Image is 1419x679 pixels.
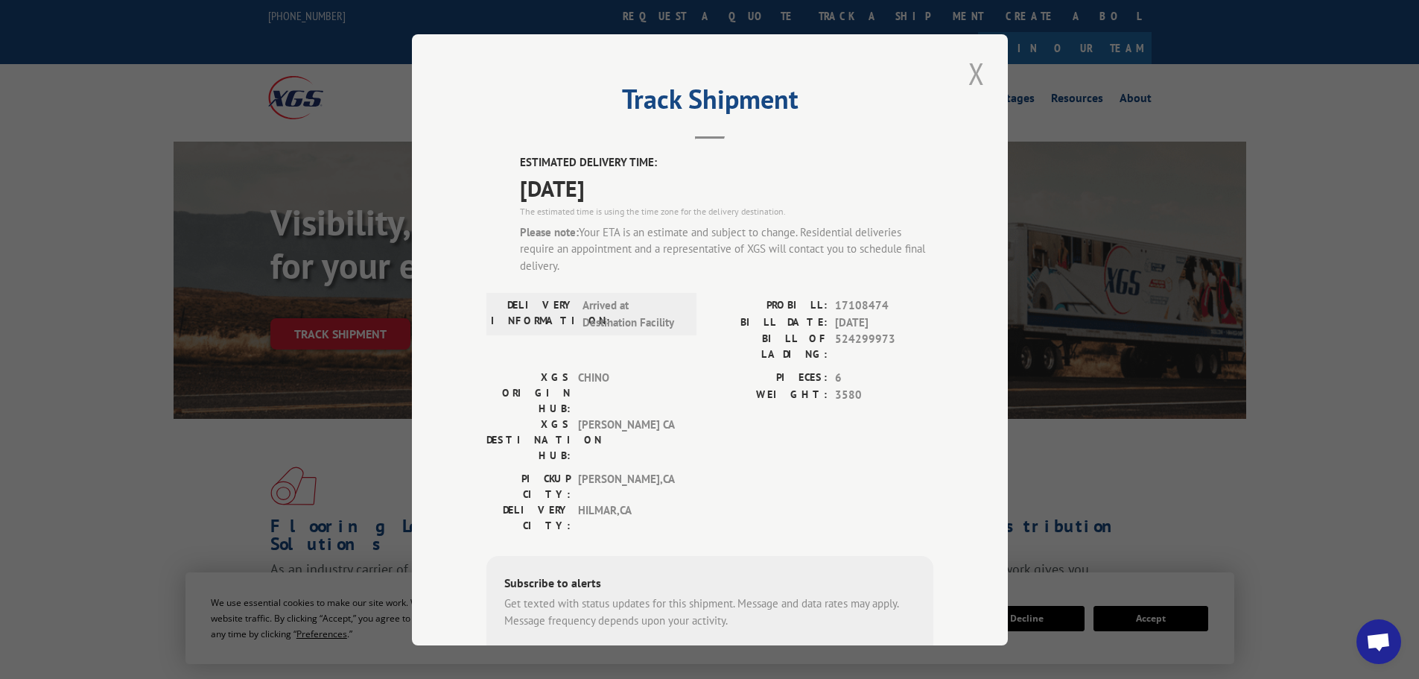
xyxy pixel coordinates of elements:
span: [DATE] [520,171,933,204]
span: [PERSON_NAME] , CA [578,471,679,502]
div: Your ETA is an estimate and subject to change. Residential deliveries require an appointment and ... [520,224,933,274]
div: Subscribe to alerts [504,574,915,596]
span: Arrived at Destination Facility [582,297,683,331]
label: BILL OF LADING: [710,331,828,362]
a: Open chat [1356,619,1401,664]
span: [DATE] [835,314,933,331]
label: BILL DATE: [710,314,828,331]
span: CHINO [578,370,679,417]
label: XGS DESTINATION HUB: [486,417,571,464]
button: Close modal [964,53,989,94]
label: PICKUP CITY: [486,471,571,502]
label: DELIVERY CITY: [486,502,571,534]
span: 524299973 [835,331,933,362]
h2: Track Shipment [486,89,933,117]
span: 3580 [835,386,933,403]
label: ESTIMATED DELIVERY TIME: [520,154,933,171]
strong: Please note: [520,224,579,239]
span: 6 [835,370,933,387]
label: XGS ORIGIN HUB: [486,370,571,417]
div: The estimated time is using the time zone for the delivery destination. [520,204,933,218]
span: [PERSON_NAME] CA [578,417,679,464]
span: 17108474 [835,297,933,315]
label: PIECES: [710,370,828,387]
span: HILMAR , CA [578,502,679,534]
label: PROBILL: [710,297,828,315]
div: Get texted with status updates for this shipment. Message and data rates may apply. Message frequ... [504,596,915,629]
label: DELIVERY INFORMATION: [491,297,575,331]
label: WEIGHT: [710,386,828,403]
